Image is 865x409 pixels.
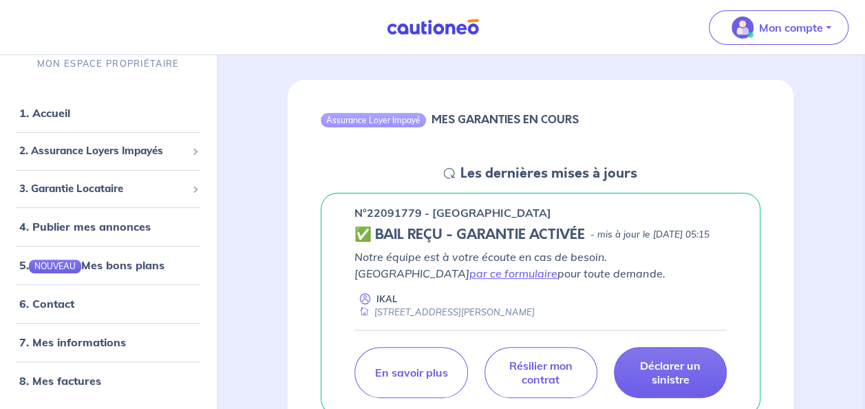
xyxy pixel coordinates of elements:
p: - mis à jour le [DATE] 05:15 [590,228,709,242]
div: 6. Contact [6,291,211,318]
div: 7. Mes informations [6,329,211,357]
div: 5.NOUVEAUMes bons plans [6,252,211,280]
p: Déclarer un sinistre [631,359,709,386]
div: [STREET_ADDRESS][PERSON_NAME] [354,306,535,319]
p: En savoir plus [374,366,447,379]
p: n°22091779 - [GEOGRAPHIC_DATA] [354,204,551,221]
h6: MES GARANTIES EN COURS [431,113,579,126]
div: 8. Mes factures [6,368,211,395]
p: Notre équipe est à votre écoute en cas de besoin. [GEOGRAPHIC_DATA] pour toute demande. [354,249,727,282]
a: 7. Mes informations [19,336,126,350]
a: En savoir plus [354,347,467,398]
a: 6. Contact [19,297,74,311]
div: state: CONTRACT-VALIDATED, Context: ,MAYBE-CERTIFICATE,,LESSOR-DOCUMENTS,IS-ODEALIM [354,227,727,243]
a: 5.NOUVEAUMes bons plans [19,259,164,273]
a: 1. Accueil [19,107,70,120]
div: 1. Accueil [6,100,211,127]
h5: ✅ BAIL REÇU - GARANTIE ACTIVÉE [354,227,585,243]
a: par ce formulaire [469,266,557,280]
img: Cautioneo [381,19,484,36]
img: illu_account_valid_menu.svg [731,17,754,39]
h5: Les dernières mises à jours [460,165,637,182]
p: Mon compte [759,19,823,36]
div: Assurance Loyer Impayé [321,113,426,127]
p: MON ESPACE PROPRIÉTAIRE [37,57,179,70]
span: 2. Assurance Loyers Impayés [19,144,186,160]
button: illu_account_valid_menu.svgMon compte [709,10,848,45]
a: Résilier mon contrat [484,347,597,398]
p: Résilier mon contrat [502,359,580,386]
div: 4. Publier mes annonces [6,213,211,241]
div: 2. Assurance Loyers Impayés [6,138,211,165]
div: 3. Garantie Locataire [6,176,211,202]
a: 8. Mes factures [19,375,101,388]
a: 4. Publier mes annonces [19,220,151,234]
p: IKAL [376,293,397,306]
a: Déclarer un sinistre [614,347,727,398]
span: 3. Garantie Locataire [19,181,186,197]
